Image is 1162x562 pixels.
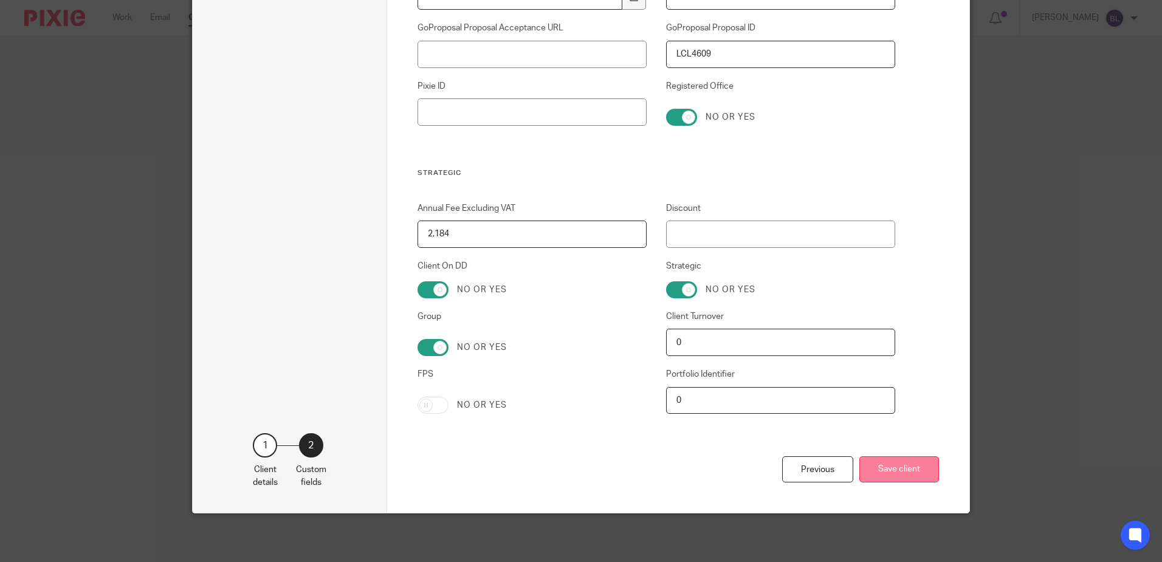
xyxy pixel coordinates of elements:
label: Annual Fee Excluding VAT [418,202,647,214]
div: 2 [299,433,323,457]
label: Registered Office [666,80,896,100]
label: No or yes [457,341,507,354]
p: Client details [253,464,278,488]
label: No or yes [457,284,507,296]
label: No or yes [457,399,507,411]
label: Group [418,310,647,330]
label: Discount [666,202,896,214]
p: Custom fields [296,464,326,488]
label: No or yes [706,284,755,296]
div: 1 [253,433,277,457]
div: Previous [782,456,853,482]
label: Client On DD [418,260,647,272]
label: Strategic [666,260,896,272]
h3: Strategic [418,168,896,178]
button: Save client [859,456,939,482]
label: GoProposal Proposal Acceptance URL [418,22,647,34]
label: FPS [418,368,647,388]
label: Portfolio Identifier [666,368,896,380]
label: No or yes [706,111,755,123]
label: Client Turnover [666,310,896,323]
label: GoProposal Proposal ID [666,22,896,34]
label: Pixie ID [418,80,647,92]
